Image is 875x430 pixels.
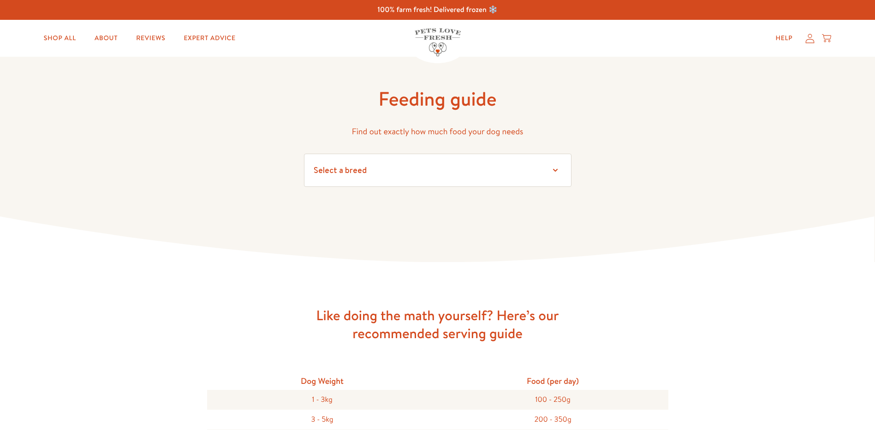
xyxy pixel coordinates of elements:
div: 100 - 250g [438,390,668,410]
div: 200 - 350g [438,410,668,430]
h3: Like doing the math yourself? Here’s our recommended serving guide [290,306,585,342]
a: Reviews [129,29,173,48]
img: Pets Love Fresh [415,28,461,56]
a: About [87,29,125,48]
a: Expert Advice [177,29,243,48]
a: Shop All [36,29,83,48]
div: Dog Weight [207,372,438,390]
a: Help [768,29,800,48]
div: 1 - 3kg [207,390,438,410]
h1: Feeding guide [304,86,571,112]
div: Food (per day) [438,372,668,390]
div: 3 - 5kg [207,410,438,430]
p: Find out exactly how much food your dog needs [304,125,571,139]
